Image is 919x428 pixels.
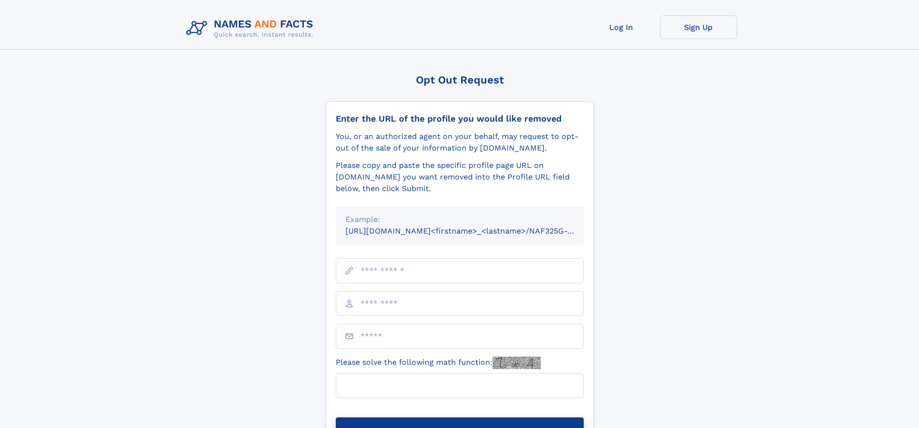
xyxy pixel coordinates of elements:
[660,15,737,39] a: Sign Up
[583,15,660,39] a: Log In
[336,160,584,194] div: Please copy and paste the specific profile page URL on [DOMAIN_NAME] you want removed into the Pr...
[336,113,584,124] div: Enter the URL of the profile you would like removed
[345,226,602,235] small: [URL][DOMAIN_NAME]<firstname>_<lastname>/NAF325G-xxxxxxxx
[326,74,594,86] div: Opt Out Request
[182,15,321,41] img: Logo Names and Facts
[336,357,541,369] label: Please solve the following math function:
[345,214,574,225] div: Example:
[336,131,584,154] div: You, or an authorized agent on your behalf, may request to opt-out of the sale of your informatio...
